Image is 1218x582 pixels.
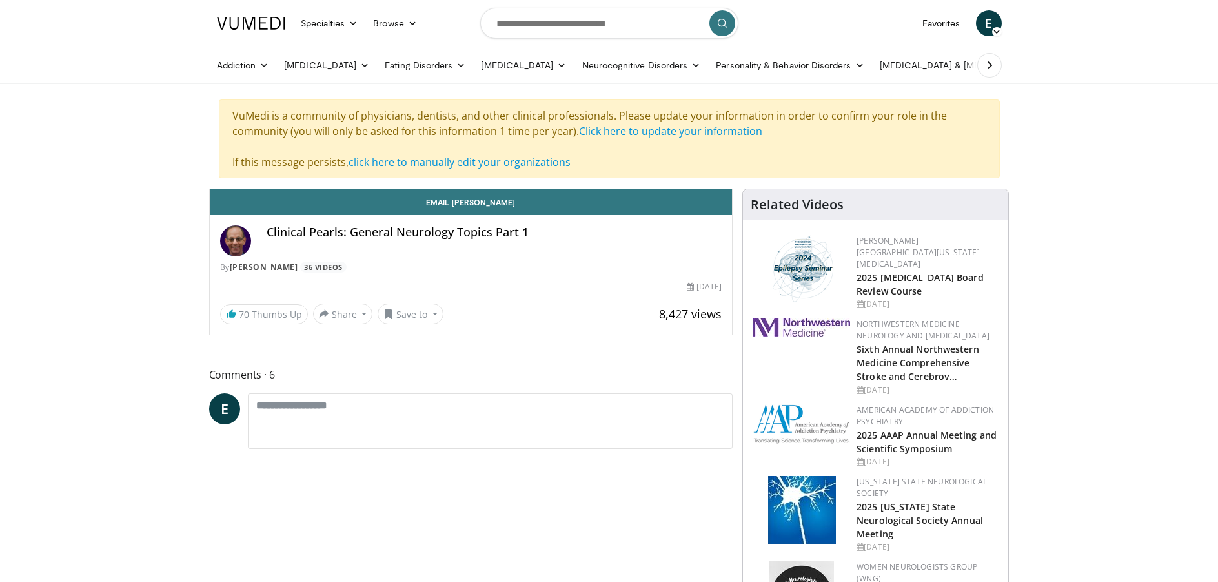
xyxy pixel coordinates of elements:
[378,304,443,324] button: Save to
[872,52,1057,78] a: [MEDICAL_DATA] & [MEDICAL_DATA]
[687,281,722,293] div: [DATE]
[768,476,836,544] img: acd9fda7-b660-4062-a2ed-b14b2bb56add.webp.150x105_q85_autocrop_double_scale_upscale_version-0.2.jpg
[857,298,998,310] div: [DATE]
[857,541,998,553] div: [DATE]
[767,235,837,303] img: 76bc84c6-69a7-4c34-b56c-bd0b7f71564d.png.150x105_q85_autocrop_double_scale_upscale_version-0.2.png
[857,501,983,540] a: 2025 [US_STATE] State Neurological Society Annual Meeting
[751,197,844,213] h4: Related Videos
[857,271,984,297] a: 2025 [MEDICAL_DATA] Board Review Course
[857,456,998,468] div: [DATE]
[473,52,574,78] a: [MEDICAL_DATA]
[220,304,308,324] a: 70 Thumbs Up
[209,52,277,78] a: Addiction
[579,124,762,138] a: Click here to update your information
[365,10,425,36] a: Browse
[857,476,987,499] a: [US_STATE] State Neurological Society
[857,235,980,269] a: [PERSON_NAME][GEOGRAPHIC_DATA][US_STATE][MEDICAL_DATA]
[976,10,1002,36] a: E
[659,306,722,322] span: 8,427 views
[217,17,285,30] img: VuMedi Logo
[209,393,240,424] a: E
[574,52,709,78] a: Neurocognitive Disorders
[857,384,998,396] div: [DATE]
[915,10,968,36] a: Favorites
[209,366,733,383] span: Comments 6
[239,308,249,320] span: 70
[480,8,738,39] input: Search topics, interventions
[220,225,251,256] img: Avatar
[753,404,850,444] img: f7c290de-70ae-47e0-9ae1-04035161c232.png.150x105_q85_autocrop_double_scale_upscale_version-0.2.png
[377,52,473,78] a: Eating Disorders
[293,10,366,36] a: Specialties
[230,262,298,273] a: [PERSON_NAME]
[276,52,377,78] a: [MEDICAL_DATA]
[313,304,373,324] button: Share
[857,404,994,427] a: American Academy of Addiction Psychiatry
[753,318,850,337] img: 2a462fb6-9365-492a-ac79-3166a6f924d8.png.150x105_q85_autocrop_double_scale_upscale_version-0.2.jpg
[210,189,733,215] a: Email [PERSON_NAME]
[857,318,990,341] a: Northwestern Medicine Neurology and [MEDICAL_DATA]
[219,99,1000,178] div: VuMedi is a community of physicians, dentists, and other clinical professionals. Please update yo...
[349,155,571,169] a: click here to manually edit your organizations
[857,343,979,382] a: Sixth Annual Northwestern Medicine Comprehensive Stroke and Cerebrov…
[267,225,722,240] h4: Clinical Pearls: General Neurology Topics Part 1
[857,429,997,455] a: 2025 AAAP Annual Meeting and Scientific Symposium
[708,52,871,78] a: Personality & Behavior Disorders
[220,262,722,273] div: By
[300,262,347,273] a: 36 Videos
